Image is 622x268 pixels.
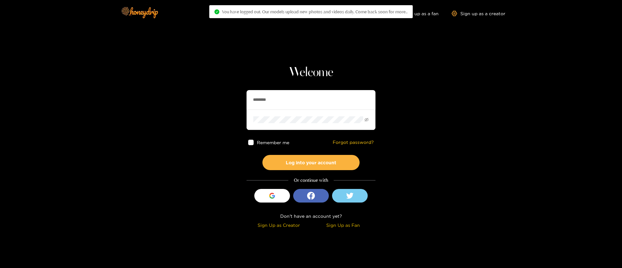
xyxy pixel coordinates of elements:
span: Remember me [257,140,289,145]
div: Sign Up as Creator [248,221,309,229]
div: Or continue with [247,177,375,184]
button: Log into your account [262,155,360,170]
div: Don't have an account yet? [247,212,375,220]
a: Sign up as a creator [452,11,505,16]
span: You have logged out. Our models upload new photos and videos daily. Come back soon for more.. [222,9,408,14]
span: check-circle [214,9,219,14]
a: Sign up as a fan [394,11,439,16]
h1: Welcome [247,65,375,80]
div: Sign Up as Fan [313,221,374,229]
a: Forgot password? [333,140,374,145]
span: eye-invisible [364,118,369,122]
